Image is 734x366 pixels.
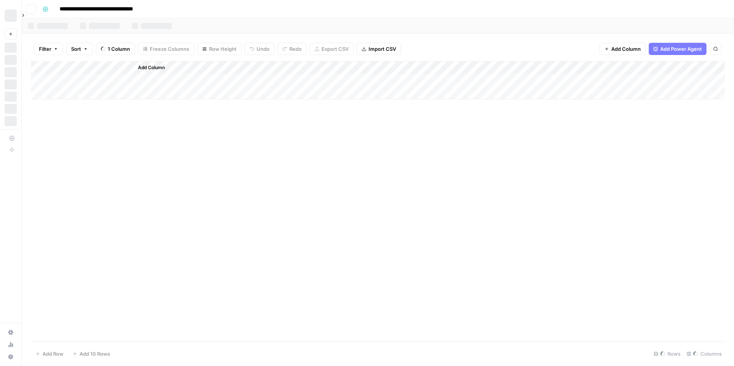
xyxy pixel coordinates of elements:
[80,350,110,358] span: Add 10 Rows
[68,348,115,360] button: Add 10 Rows
[31,348,68,360] button: Add Row
[128,63,168,73] button: Add Column
[245,43,274,55] button: Undo
[278,43,307,55] button: Redo
[150,45,189,53] span: Freeze Columns
[108,45,130,53] span: 1 Column
[599,43,646,55] button: Add Column
[5,351,17,363] button: Help + Support
[649,43,706,55] button: Add Power Agent
[5,338,17,351] a: Usage
[5,326,17,338] a: Settings
[357,43,401,55] button: Import CSV
[42,350,63,358] span: Add Row
[257,45,270,53] span: Undo
[310,43,354,55] button: Export CSV
[651,348,684,360] div: Rows
[369,45,396,53] span: Import CSV
[138,64,165,71] span: Add Column
[209,45,237,53] span: Row Height
[289,45,302,53] span: Redo
[684,348,725,360] div: Columns
[197,43,242,55] button: Row Height
[660,45,702,53] span: Add Power Agent
[39,45,51,53] span: Filter
[611,45,641,53] span: Add Column
[322,45,349,53] span: Export CSV
[34,43,63,55] button: Filter
[71,45,81,53] span: Sort
[66,43,93,55] button: Sort
[138,43,194,55] button: Freeze Columns
[96,43,135,55] button: 1 Column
